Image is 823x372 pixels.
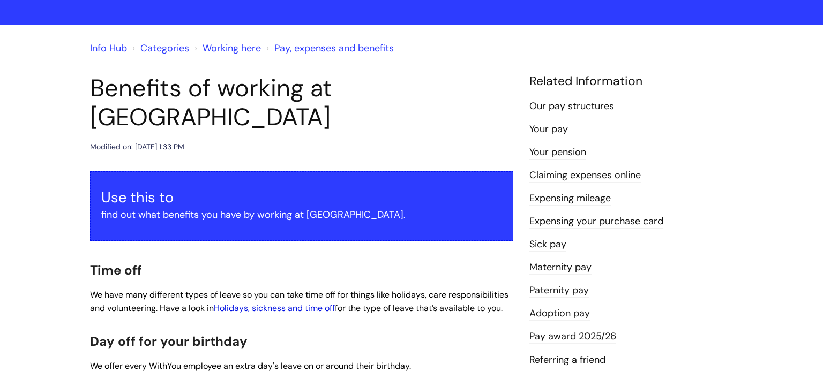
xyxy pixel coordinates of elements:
[529,74,733,89] h4: Related Information
[90,360,411,371] span: We offer every WithYou employee an extra day's leave on or around their birthday.
[529,284,589,298] a: Paternity pay
[140,42,189,55] a: Categories
[529,123,568,136] a: Your pay
[192,40,261,57] li: Working here
[529,238,566,252] a: Sick pay
[529,330,616,344] a: Pay award 2025/26
[90,42,127,55] a: Info Hub
[529,100,614,113] a: Our pay structures
[90,333,248,350] span: Day off for your birthday
[130,40,189,57] li: Solution home
[203,42,261,55] a: Working here
[529,261,592,275] a: Maternity pay
[264,40,394,57] li: Pay, expenses and benefits
[529,353,605,367] a: Referring a friend
[90,74,513,132] h1: Benefits of working at [GEOGRAPHIC_DATA]
[529,169,641,183] a: Claiming expenses online
[529,146,586,160] a: Your pension
[90,262,142,278] span: Time off
[101,206,502,223] p: find out what benefits you have by working at [GEOGRAPHIC_DATA].
[101,189,502,206] h3: Use this to
[529,192,611,206] a: Expensing mileage
[90,289,508,314] span: We have many different types of leave so you can take time off for things like holidays, care res...
[274,42,394,55] a: Pay, expenses and benefits
[90,140,184,154] div: Modified on: [DATE] 1:33 PM
[214,302,335,314] a: Holidays, sickness and time off
[529,215,663,229] a: Expensing your purchase card
[529,307,590,321] a: Adoption pay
